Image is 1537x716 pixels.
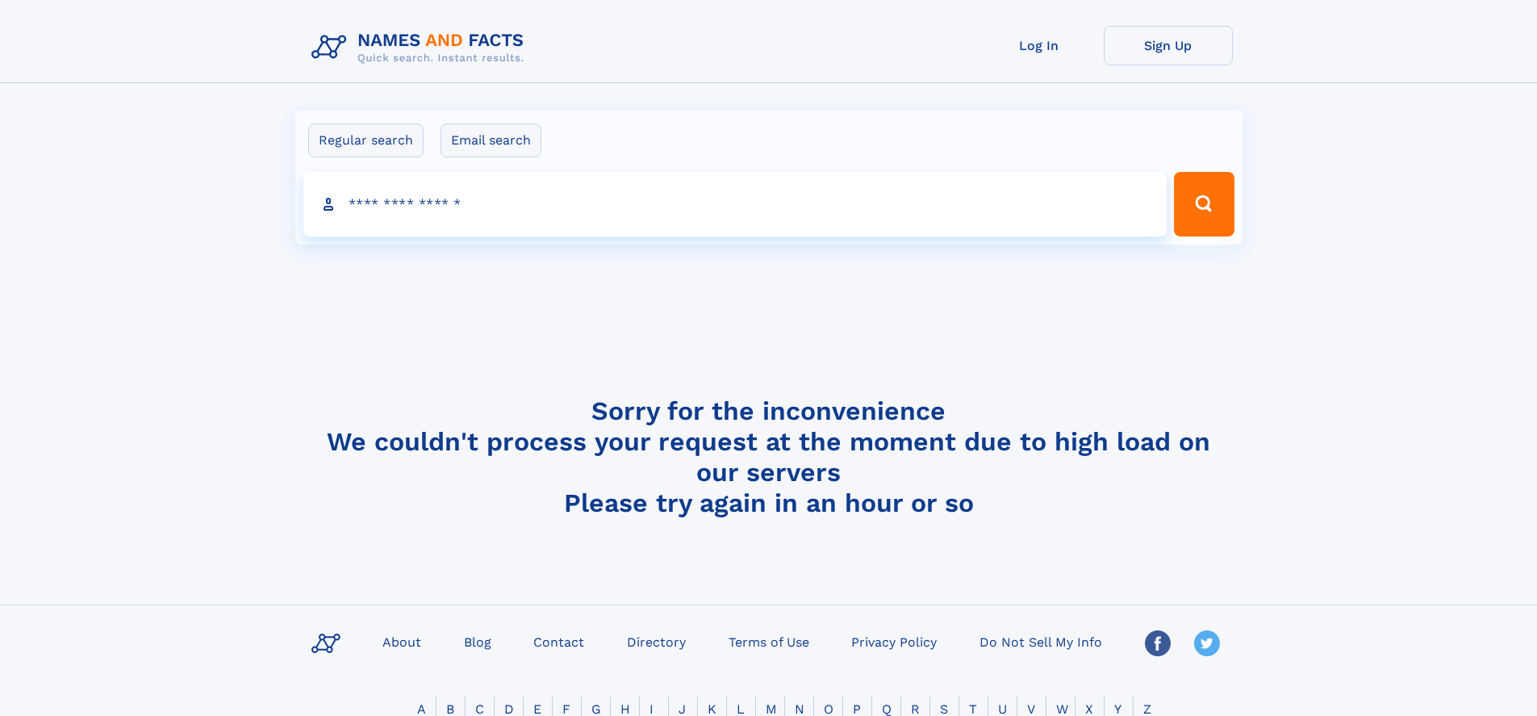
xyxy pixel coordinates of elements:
a: Sign Up [1104,26,1233,65]
button: Search Button [1174,172,1234,237]
label: Regular search [308,124,424,157]
a: Contact [527,630,591,653]
a: Log In [975,26,1104,65]
img: Facebook [1145,630,1171,656]
input: search input [303,172,1167,237]
img: Twitter [1194,630,1220,656]
a: About [376,630,428,653]
img: Logo Names and Facts [305,26,537,69]
a: Blog [457,630,498,653]
a: Terms of Use [722,630,816,653]
h4: Sorry for the inconvenience We couldn't process your request at the moment due to high load on ou... [305,396,1233,518]
a: Directory [620,630,692,653]
a: Do Not Sell My Info [973,630,1109,653]
a: Privacy Policy [845,630,943,653]
label: Email search [441,124,541,157]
